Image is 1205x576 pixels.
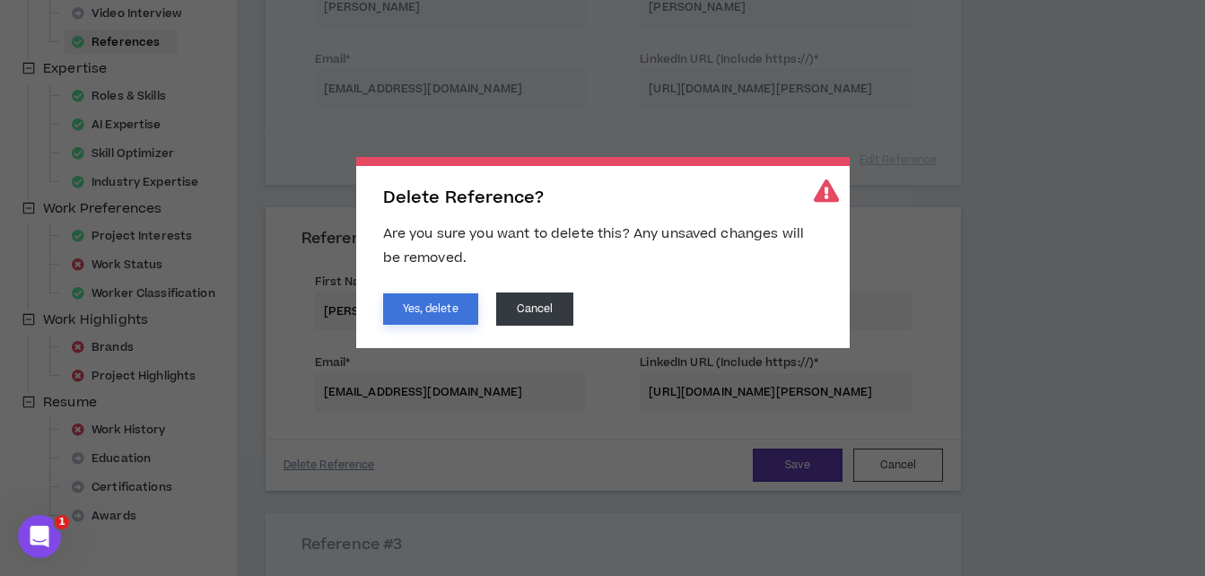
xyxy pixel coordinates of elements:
span: 1 [55,515,69,529]
iframe: Intercom live chat [18,515,61,558]
h2: Delete Reference? [383,188,823,208]
button: Yes, delete [383,293,478,325]
span: Are you sure you want to delete this? Any unsaved changes will be removed. [383,224,805,267]
button: Cancel [496,292,574,326]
